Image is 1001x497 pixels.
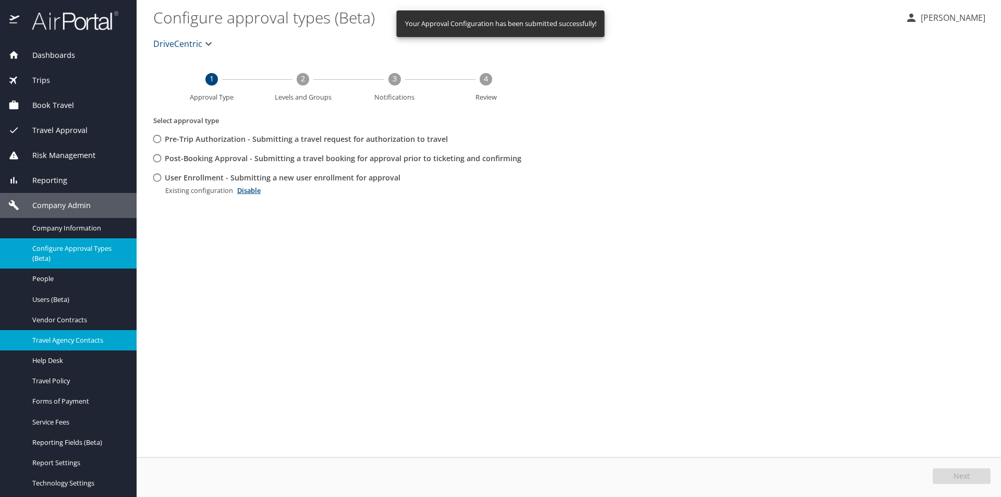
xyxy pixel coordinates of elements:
span: Company Information [32,223,124,233]
span: Trips [19,75,50,86]
span: Dashboards [19,50,75,61]
div: Approval Types [153,129,530,199]
span: Configure Approval Types (Beta) [32,244,124,263]
span: Reporting Fields (Beta) [32,438,124,447]
span: Post-Booking Approval - Submitting a travel booking for approval prior to ticketing and confirming [165,153,521,164]
text: 3 [393,74,397,83]
span: Vendor Contracts [32,315,124,325]
span: Help Desk [32,356,124,366]
span: Travel Agency Contacts [32,335,124,345]
span: People [32,274,124,284]
text: 4 [484,74,488,83]
button: [PERSON_NAME] [901,8,990,27]
span: Pre-Trip Authorization - Submitting a travel request for authorization to travel [165,134,448,145]
span: Approval Type [170,94,253,101]
span: User Enrollment - Submitting a new user enrollment for approval [165,172,400,184]
span: Levels and Groups [262,94,345,101]
a: Disable [237,186,261,195]
h1: Configure approval types (Beta) [153,1,897,33]
span: Report Settings [32,458,124,468]
span: Forms of Payment [32,396,124,406]
text: 2 [301,74,305,83]
span: Risk Management [19,150,95,161]
span: Reporting [19,175,67,186]
img: airportal-logo.png [20,10,118,31]
span: Users (Beta) [32,295,124,305]
div: Your Approval Configuration has been submitted successfully! [405,14,596,34]
span: Technology Settings [32,478,124,488]
span: Review [445,94,528,101]
span: Service Fees [32,417,124,427]
text: 1 [210,74,214,83]
span: DriveCentric [153,37,202,51]
label: Select approval type [153,116,219,125]
span: Notifications [353,94,436,101]
span: Company Admin [19,200,91,211]
img: icon-airportal.png [9,10,20,31]
div: Existing configuration [165,187,530,194]
span: Book Travel [19,100,74,111]
span: Travel Approval [19,125,88,136]
button: DriveCentric [149,33,219,54]
span: Travel Policy [32,376,124,386]
p: [PERSON_NAME] [918,11,985,24]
